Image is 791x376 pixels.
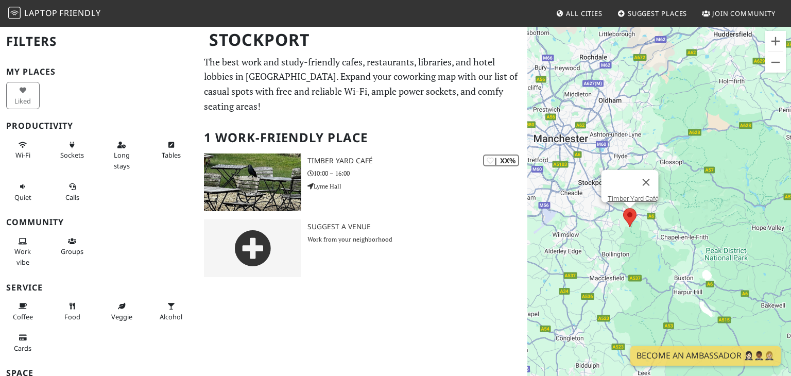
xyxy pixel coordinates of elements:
[14,344,31,353] span: Credit cards
[105,298,139,325] button: Veggie
[613,4,692,23] a: Suggest Places
[56,178,89,206] button: Calls
[105,136,139,174] button: Long stays
[608,195,659,202] a: Timber Yard Café
[566,9,603,18] span: All Cities
[6,298,40,325] button: Coffee
[14,193,31,202] span: Quiet
[307,168,527,178] p: 10:00 – 16:00
[204,122,521,153] h2: 1 Work-Friendly Place
[483,155,519,166] div: | XX%
[154,298,188,325] button: Alcohol
[6,329,40,356] button: Cards
[8,5,101,23] a: LaptopFriendly LaptopFriendly
[201,26,525,54] h1: Stockport
[765,31,786,52] button: Zoom in
[24,7,58,19] span: Laptop
[160,312,182,321] span: Alcohol
[204,55,521,114] p: The best work and study-friendly cafes, restaurants, libraries, and hotel lobbies in [GEOGRAPHIC_...
[60,150,84,160] span: Power sockets
[59,7,100,19] span: Friendly
[15,150,30,160] span: Stable Wi-Fi
[13,312,33,321] span: Coffee
[61,247,83,256] span: Group tables
[6,217,192,227] h3: Community
[634,170,659,195] button: Close
[56,136,89,164] button: Sockets
[64,312,80,321] span: Food
[307,223,527,231] h3: Suggest a Venue
[14,247,31,266] span: People working
[154,136,188,164] button: Tables
[114,150,130,170] span: Long stays
[6,26,192,57] h2: Filters
[198,219,527,277] a: Suggest a Venue Work from your neighborhood
[56,233,89,260] button: Groups
[162,150,181,160] span: Work-friendly tables
[628,9,687,18] span: Suggest Places
[204,153,301,211] img: Timber Yard Café
[204,219,301,277] img: gray-place-d2bdb4477600e061c01bd816cc0f2ef0cfcb1ca9e3ad78868dd16fb2af073a21.png
[307,181,527,191] p: Lyme Hall
[6,283,192,293] h3: Service
[765,52,786,73] button: Zoom out
[552,4,607,23] a: All Cities
[712,9,776,18] span: Join Community
[698,4,780,23] a: Join Community
[307,234,527,244] p: Work from your neighborhood
[6,178,40,206] button: Quiet
[307,157,527,165] h3: Timber Yard Café
[198,153,527,211] a: Timber Yard Café | XX% Timber Yard Café 10:00 – 16:00 Lyme Hall
[6,233,40,270] button: Work vibe
[6,67,192,77] h3: My Places
[56,298,89,325] button: Food
[8,7,21,19] img: LaptopFriendly
[111,312,132,321] span: Veggie
[6,121,192,131] h3: Productivity
[6,136,40,164] button: Wi-Fi
[65,193,79,202] span: Video/audio calls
